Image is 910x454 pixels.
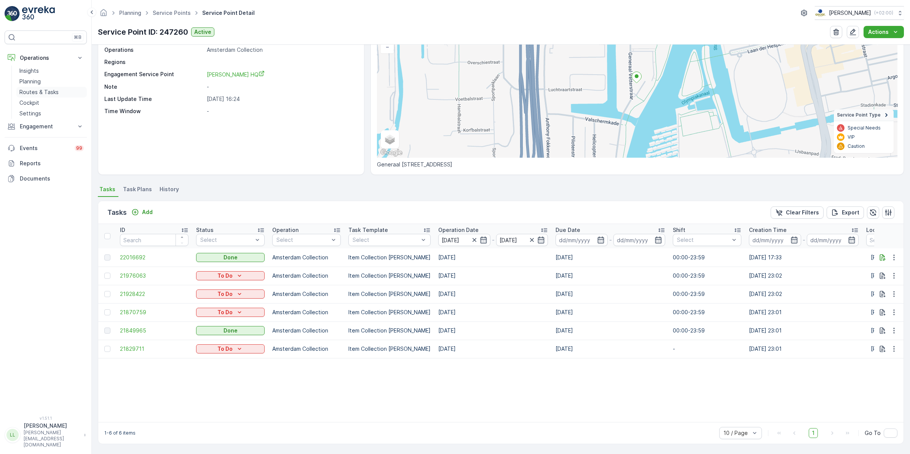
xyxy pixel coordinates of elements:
[673,309,741,316] p: 00:00-23:59
[104,83,204,91] p: Note
[128,208,156,217] button: Add
[16,76,87,87] a: Planning
[196,289,265,299] button: To Do
[20,54,72,62] p: Operations
[120,290,188,298] a: 21928422
[19,99,39,107] p: Cockpit
[224,254,238,261] p: Done
[552,303,669,321] td: [DATE]
[613,234,666,246] input: dd/mm/yyyy
[382,131,398,148] a: Layers
[552,321,669,340] td: [DATE]
[353,236,419,244] p: Select
[749,234,801,246] input: dd/mm/yyyy
[848,134,855,140] p: VIP
[868,28,889,36] p: Actions
[201,9,256,17] span: Service Point Detail
[217,345,233,353] p: To Do
[834,109,894,121] summary: Service Point Type
[104,254,110,261] div: Toggle Row Selected
[745,303,862,321] td: [DATE] 23:01
[196,253,265,262] button: Done
[217,290,233,298] p: To Do
[16,98,87,108] a: Cockpit
[120,345,188,353] span: 21829711
[217,309,233,316] p: To Do
[6,429,19,441] div: LL
[809,428,818,438] span: 1
[120,254,188,261] a: 22016692
[556,226,580,234] p: Due Date
[5,156,87,171] a: Reports
[438,226,479,234] p: Operation Date
[673,345,741,353] p: -
[99,11,108,18] a: Homepage
[552,285,669,303] td: [DATE]
[99,185,115,193] span: Tasks
[5,141,87,156] a: Events99
[120,226,125,234] p: ID
[848,143,865,149] p: Caution
[552,340,669,358] td: [DATE]
[348,290,431,298] p: Item Collection [PERSON_NAME]
[104,70,204,78] p: Engagement Service Point
[123,185,152,193] span: Task Plans
[377,161,897,168] p: Generaal [STREET_ADDRESS]
[20,175,84,182] p: Documents
[153,10,191,16] a: Service Points
[207,46,356,54] p: Amsterdam Collection
[107,207,127,218] p: Tasks
[865,429,881,437] span: Go To
[120,309,188,316] a: 21870759
[120,234,188,246] input: Search
[272,272,341,280] p: Amsterdam Collection
[272,254,341,261] p: Amsterdam Collection
[104,328,110,334] div: Toggle Row Selected
[272,226,299,234] p: Operation
[864,26,904,38] button: Actions
[207,83,356,91] p: -
[217,272,233,280] p: To Do
[434,340,552,358] td: [DATE]
[837,112,881,118] span: Service Point Type
[19,78,41,85] p: Planning
[20,123,72,130] p: Engagement
[348,327,431,334] p: Item Collection [PERSON_NAME]
[815,9,826,17] img: basis-logo_rgb2x.png
[104,309,110,315] div: Toggle Row Selected
[803,235,805,245] p: -
[348,226,388,234] p: Task Template
[120,327,188,334] a: 21849965
[16,66,87,76] a: Insights
[673,254,741,261] p: 00:00-23:59
[379,148,404,158] img: Google
[673,272,741,280] p: 00:00-23:59
[120,272,188,280] span: 21976063
[207,71,265,78] span: [PERSON_NAME] HQ
[673,226,685,234] p: Shift
[19,67,39,75] p: Insights
[104,58,204,66] p: Regions
[200,236,253,244] p: Select
[272,345,341,353] p: Amsterdam Collection
[348,309,431,316] p: Item Collection [PERSON_NAME]
[673,290,741,298] p: 00:00-23:59
[434,321,552,340] td: [DATE]
[74,34,81,40] p: ⌘B
[677,236,730,244] p: Select
[438,234,490,246] input: dd/mm/yyyy
[191,27,214,37] button: Active
[874,10,893,16] p: ( +02:00 )
[194,28,211,36] p: Active
[866,226,889,234] p: Location
[749,226,787,234] p: Creation Time
[104,430,136,436] p: 1-6 of 6 items
[98,26,188,38] p: Service Point ID: 247260
[5,416,87,420] span: v 1.51.1
[272,309,341,316] p: Amsterdam Collection
[434,285,552,303] td: [DATE]
[16,108,87,119] a: Settings
[745,321,862,340] td: [DATE] 23:01
[745,340,862,358] td: [DATE] 23:01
